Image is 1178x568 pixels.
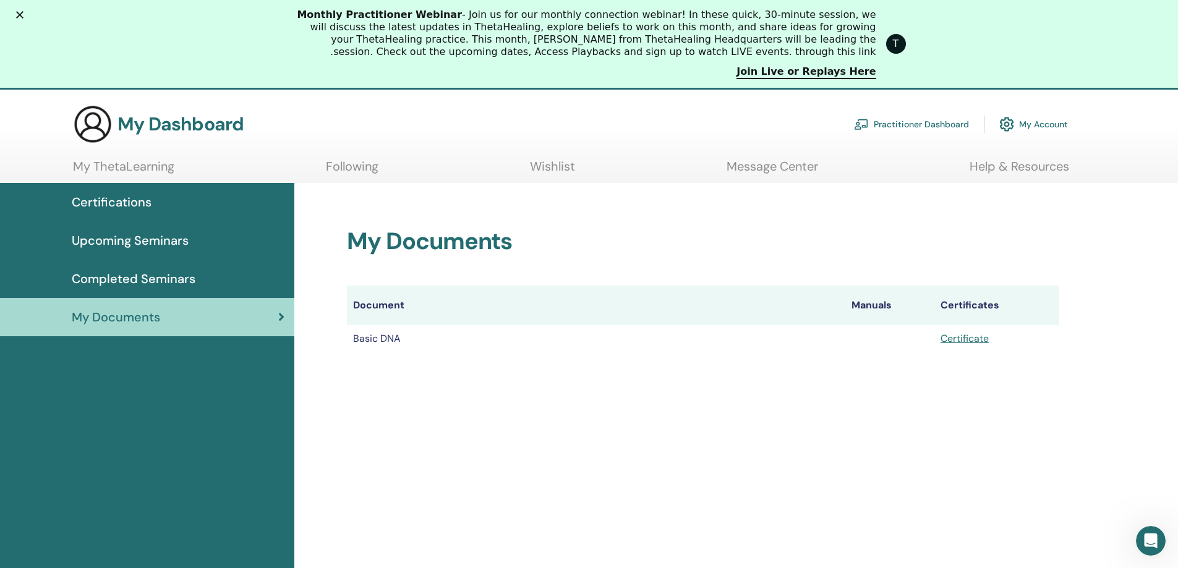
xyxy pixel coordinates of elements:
[292,9,876,58] div: - Join us for our monthly connection webinar! In these quick, 30-minute session, we will discuss ...
[72,269,195,288] span: Completed Seminars
[297,9,462,20] b: Monthly Practitioner Webinar
[999,111,1068,138] a: My Account
[727,159,818,183] a: Message Center
[934,286,1059,325] th: Certificates
[347,286,845,325] th: Document
[117,113,244,135] h3: My Dashboard
[72,231,189,250] span: Upcoming Seminars
[73,159,174,183] a: My ThetaLearning
[11,11,23,19] div: סגור
[530,159,575,183] a: Wishlist
[347,325,845,352] td: Basic DNA
[326,159,378,183] a: Following
[941,332,989,345] a: Certificate
[347,227,1059,256] h2: My Documents
[886,34,906,54] div: Profile image for ThetaHealing
[72,308,160,326] span: My Documents
[72,193,152,211] span: Certifications
[970,159,1069,183] a: Help & Resources
[73,104,113,144] img: generic-user-icon.jpg
[845,286,934,325] th: Manuals
[736,66,876,79] a: Join Live or Replays Here
[854,119,869,130] img: chalkboard-teacher.svg
[854,111,969,138] a: Practitioner Dashboard
[999,114,1014,135] img: cog.svg
[1136,526,1166,556] iframe: Intercom live chat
